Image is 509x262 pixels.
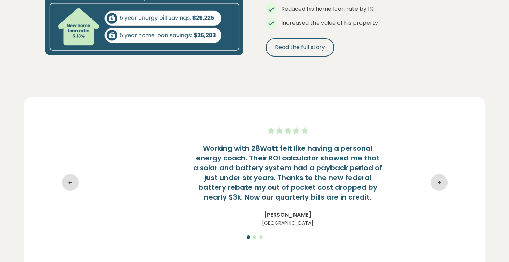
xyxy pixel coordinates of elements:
[148,219,428,227] p: [GEOGRAPHIC_DATA]
[148,210,428,219] p: [PERSON_NAME]
[266,38,334,57] a: Read the full story
[148,143,428,202] h4: Working with 28Watt felt like having a personal energy coach. Their ROI calculator showed me that...
[281,19,378,27] span: Increased the value of his property
[275,43,325,52] span: Read the full story
[281,5,374,13] span: Reduced his home loan rate by 1%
